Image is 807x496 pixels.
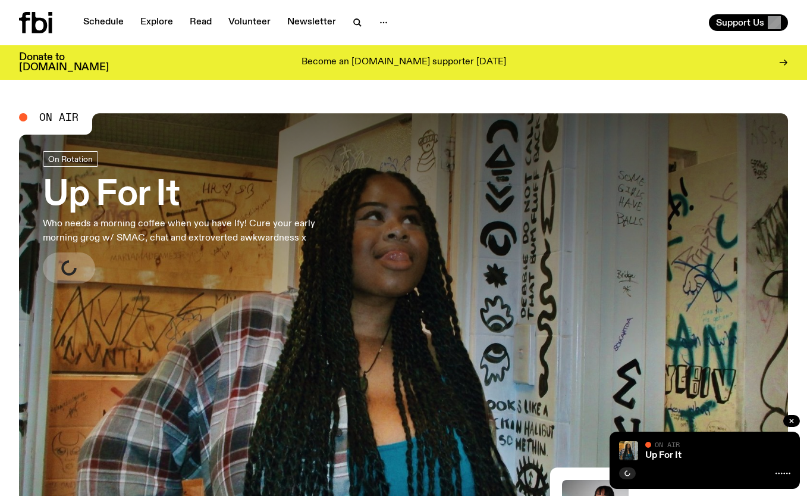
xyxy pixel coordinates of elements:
p: Who needs a morning coffee when you have Ify! Cure your early morning grog w/ SMAC, chat and extr... [43,217,347,245]
button: Support Us [709,14,788,31]
a: Newsletter [280,14,343,31]
span: On Air [39,112,78,123]
span: On Rotation [48,154,93,163]
span: Support Us [716,17,764,28]
a: On Rotation [43,151,98,167]
span: On Air [655,441,680,448]
a: Schedule [76,14,131,31]
a: Read [183,14,219,31]
p: Become an [DOMAIN_NAME] supporter [DATE] [302,57,506,68]
a: Volunteer [221,14,278,31]
a: Explore [133,14,180,31]
a: Up For It [645,451,682,460]
a: Up For ItWho needs a morning coffee when you have Ify! Cure your early morning grog w/ SMAC, chat... [43,151,347,283]
h3: Up For It [43,179,347,212]
img: Ify - a Brown Skin girl with black braided twists, looking up to the side with her tongue stickin... [619,441,638,460]
h3: Donate to [DOMAIN_NAME] [19,52,109,73]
